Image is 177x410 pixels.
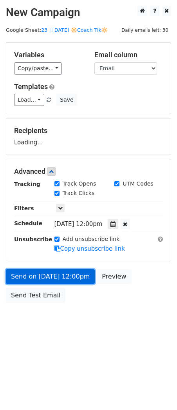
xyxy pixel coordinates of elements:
[54,245,125,252] a: Copy unsubscribe link
[119,26,171,35] span: Daily emails left: 30
[54,220,103,228] span: [DATE] 12:00pm
[138,372,177,410] iframe: Chat Widget
[94,51,163,59] h5: Email column
[14,82,48,91] a: Templates
[56,94,77,106] button: Save
[97,269,131,284] a: Preview
[14,126,163,147] div: Loading...
[63,180,96,188] label: Track Opens
[14,181,40,187] strong: Tracking
[14,167,163,176] h5: Advanced
[14,94,44,106] a: Load...
[123,180,153,188] label: UTM Codes
[63,189,95,197] label: Track Clicks
[14,220,42,226] strong: Schedule
[6,288,65,303] a: Send Test Email
[14,205,34,211] strong: Filters
[14,236,52,242] strong: Unsubscribe
[6,6,171,19] h2: New Campaign
[6,27,108,33] small: Google Sheet:
[14,126,163,135] h5: Recipients
[6,269,95,284] a: Send on [DATE] 12:00pm
[14,62,62,75] a: Copy/paste...
[63,235,120,243] label: Add unsubscribe link
[119,27,171,33] a: Daily emails left: 30
[14,51,83,59] h5: Variables
[41,27,108,33] a: 23 | [DATE] 🔆Coach Tik🔆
